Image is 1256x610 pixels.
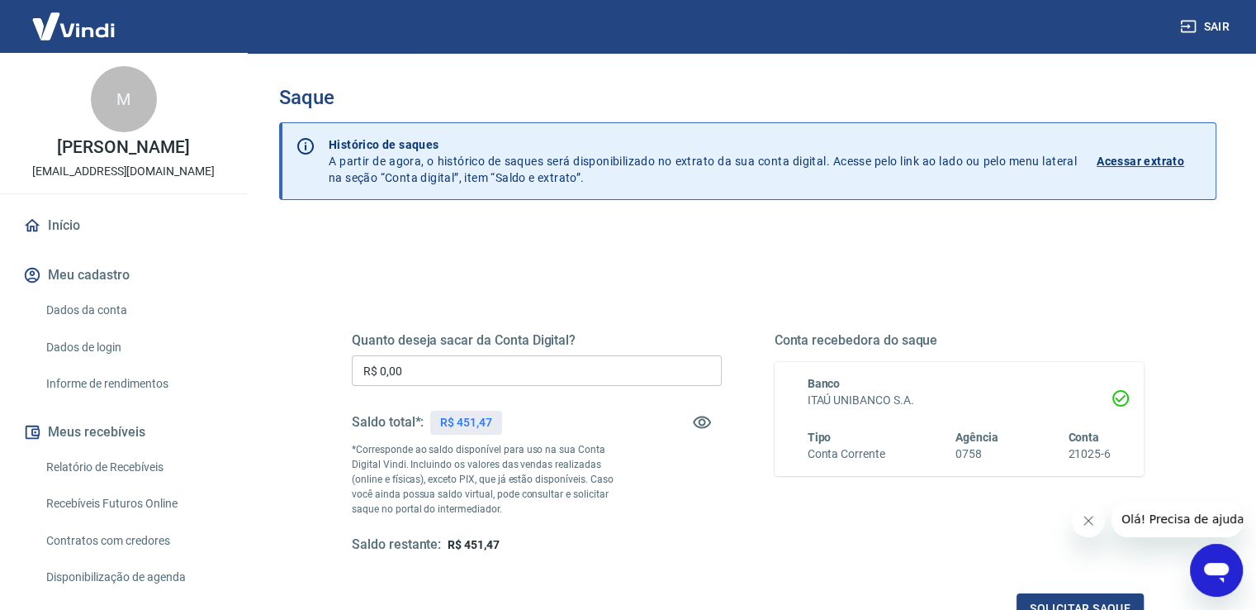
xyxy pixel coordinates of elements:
[329,136,1077,153] p: Histórico de saques
[352,442,629,517] p: *Corresponde ao saldo disponível para uso na sua Conta Digital Vindi. Incluindo os valores das ve...
[40,450,227,484] a: Relatório de Recebíveis
[40,367,227,401] a: Informe de rendimentos
[1177,12,1236,42] button: Sair
[955,431,998,444] span: Agência
[1068,446,1111,463] h6: 21025-6
[20,257,227,293] button: Meu cadastro
[20,1,127,51] img: Vindi
[448,538,500,551] span: R$ 451,47
[808,446,885,463] h6: Conta Corrente
[955,446,998,463] h6: 0758
[1097,153,1184,169] p: Acessar extrato
[91,66,157,132] div: M
[329,136,1077,186] p: A partir de agora, o histórico de saques será disponibilizado no extrato da sua conta digital. Ac...
[10,12,139,25] span: Olá! Precisa de ajuda?
[1068,431,1099,444] span: Conta
[1072,504,1105,537] iframe: Fechar mensagem
[20,414,227,450] button: Meus recebíveis
[40,293,227,327] a: Dados da conta
[808,377,841,390] span: Banco
[40,331,227,365] a: Dados de login
[352,332,722,349] h5: Quanto deseja sacar da Conta Digital?
[1190,544,1243,597] iframe: Botão para abrir a janela de mensagens
[40,524,227,558] a: Contratos com credores
[808,431,832,444] span: Tipo
[40,487,227,521] a: Recebíveis Futuros Online
[1097,136,1202,186] a: Acessar extrato
[32,163,215,180] p: [EMAIL_ADDRESS][DOMAIN_NAME]
[279,86,1216,109] h3: Saque
[1111,501,1243,537] iframe: Mensagem da empresa
[40,560,227,594] a: Disponibilização de agenda
[440,414,492,431] p: R$ 451,47
[775,332,1145,349] h5: Conta recebedora do saque
[352,414,424,431] h5: Saldo total*:
[808,392,1111,409] h6: ITAÚ UNIBANCO S.A.
[352,536,441,554] h5: Saldo restante:
[20,207,227,244] a: Início
[57,139,189,156] p: [PERSON_NAME]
